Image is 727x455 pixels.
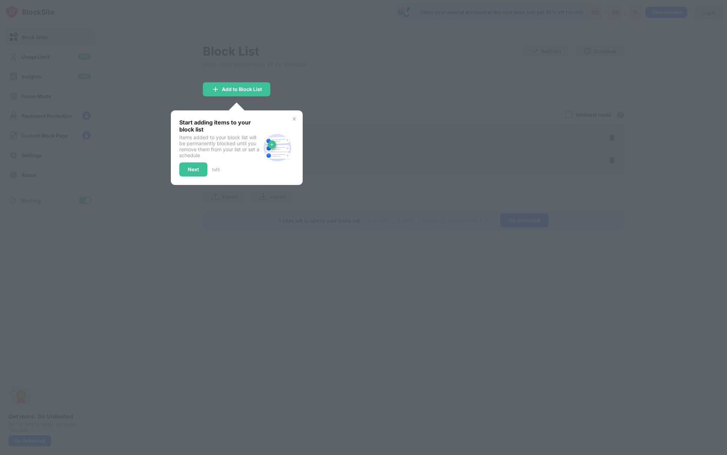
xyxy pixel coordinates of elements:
[179,134,260,158] div: Items added to your block list will be permanently blocked until you remove them from your list o...
[188,167,199,172] div: Next
[179,119,260,133] div: Start adding items to your block list
[222,86,262,92] div: Add to Block List
[260,131,294,165] img: block-site.svg
[212,167,220,172] div: 1 of 3
[291,116,297,122] img: x-button.svg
